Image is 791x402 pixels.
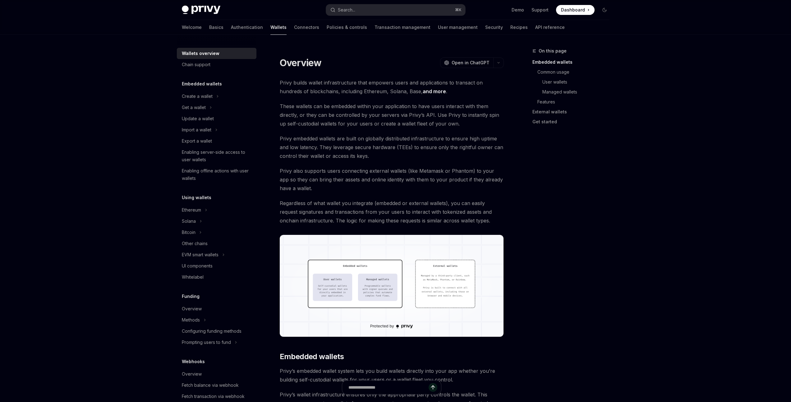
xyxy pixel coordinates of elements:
a: User wallets [532,77,614,87]
a: Common usage [532,67,614,77]
h5: Embedded wallets [182,80,222,88]
h1: Overview [280,57,322,68]
span: Dashboard [561,7,585,13]
a: Support [531,7,549,13]
a: Other chains [177,238,256,249]
a: Enabling offline actions with user wallets [177,165,256,184]
div: Enabling offline actions with user wallets [182,167,253,182]
a: Embedded wallets [532,57,614,67]
a: Recipes [510,20,528,35]
div: Get a wallet [182,104,206,111]
a: Overview [177,303,256,314]
a: Get started [532,117,614,127]
a: Transaction management [375,20,430,35]
div: Solana [182,217,196,225]
span: Embedded wallets [280,352,344,362]
div: Import a wallet [182,126,211,134]
h5: Using wallets [182,194,211,201]
a: Update a wallet [177,113,256,124]
span: These wallets can be embedded within your application to have users interact with them directly, ... [280,102,504,128]
button: Toggle Bitcoin section [177,227,256,238]
div: Update a wallet [182,115,214,122]
button: Toggle Create a wallet section [177,91,256,102]
div: EVM smart wallets [182,251,218,258]
span: On this page [539,47,567,55]
div: UI components [182,262,213,270]
div: Ethereum [182,206,201,214]
a: Policies & controls [327,20,367,35]
span: Open in ChatGPT [452,60,490,66]
input: Ask a question... [348,381,429,394]
div: Enabling server-side access to user wallets [182,148,253,163]
span: Privy’s embedded wallet system lets you build wallets directly into your app whether you’re build... [280,367,504,384]
img: images/walletoverview.png [280,235,504,337]
button: Open in ChatGPT [440,57,493,68]
div: Fetch balance via webhook [182,381,239,389]
a: Features [532,97,614,107]
a: Dashboard [556,5,595,15]
button: Toggle Import a wallet section [177,124,256,135]
span: Privy builds wallet infrastructure that empowers users and applications to transact on hundreds o... [280,78,504,96]
a: Configuring funding methods [177,326,256,337]
div: Overview [182,305,202,313]
button: Toggle Get a wallet section [177,102,256,113]
a: Managed wallets [532,87,614,97]
a: User management [438,20,478,35]
a: API reference [535,20,565,35]
div: Fetch transaction via webhook [182,393,245,400]
div: Whitelabel [182,273,204,281]
div: Export a wallet [182,137,212,145]
div: Wallets overview [182,50,219,57]
span: ⌘ K [455,7,462,12]
a: Security [485,20,503,35]
div: Search... [338,6,355,14]
a: Authentication [231,20,263,35]
a: External wallets [532,107,614,117]
a: Connectors [294,20,319,35]
span: Privy also supports users connecting external wallets (like Metamask or Phantom) to your app so t... [280,167,504,193]
a: UI components [177,260,256,272]
a: Chain support [177,59,256,70]
h5: Funding [182,293,200,300]
div: Chain support [182,61,210,68]
a: Enabling server-side access to user wallets [177,147,256,165]
a: Wallets [270,20,287,35]
button: Open search [326,4,465,16]
a: Fetch transaction via webhook [177,391,256,402]
button: Toggle EVM smart wallets section [177,249,256,260]
div: Prompting users to fund [182,339,231,346]
a: and more [423,88,446,95]
button: Send message [429,383,437,392]
button: Toggle dark mode [600,5,609,15]
h5: Webhooks [182,358,205,365]
a: Whitelabel [177,272,256,283]
a: Demo [512,7,524,13]
div: Other chains [182,240,208,247]
span: Privy embedded wallets are built on globally distributed infrastructure to ensure high uptime and... [280,134,504,160]
button: Toggle Prompting users to fund section [177,337,256,348]
a: Fetch balance via webhook [177,380,256,391]
div: Configuring funding methods [182,327,241,335]
div: Overview [182,370,202,378]
a: Export a wallet [177,135,256,147]
button: Toggle Methods section [177,314,256,326]
div: Methods [182,316,200,324]
a: Basics [209,20,223,35]
a: Wallets overview [177,48,256,59]
div: Bitcoin [182,229,195,236]
button: Toggle Solana section [177,216,256,227]
span: Regardless of what wallet you integrate (embedded or external wallets), you can easily request si... [280,199,504,225]
div: Create a wallet [182,93,213,100]
a: Welcome [182,20,202,35]
a: Overview [177,368,256,380]
button: Toggle Ethereum section [177,204,256,216]
img: dark logo [182,6,220,14]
